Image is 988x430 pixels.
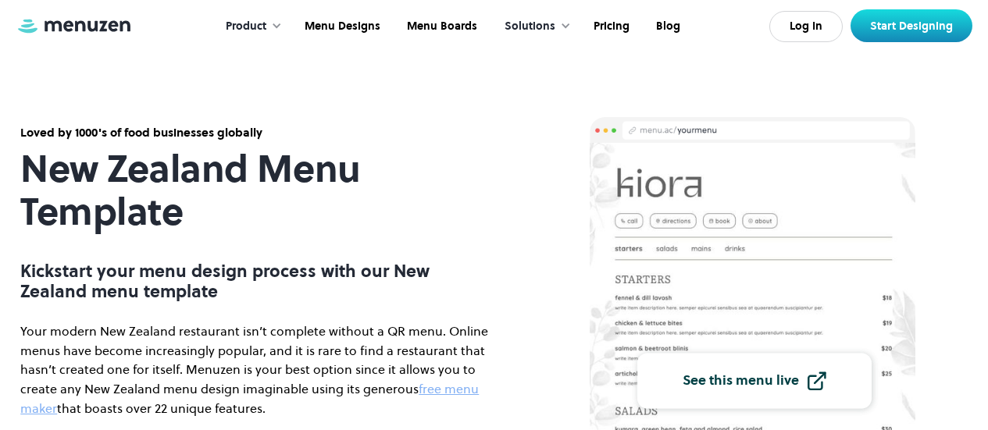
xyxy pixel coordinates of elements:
[683,374,799,388] div: See this menu live
[20,380,479,417] a: free menu maker
[769,11,843,42] a: Log In
[641,2,692,51] a: Blog
[579,2,641,51] a: Pricing
[637,353,872,408] a: See this menu live
[851,9,972,42] a: Start Designing
[392,2,489,51] a: Menu Boards
[489,2,579,51] div: Solutions
[20,261,489,302] p: Kickstart your menu design process with our New Zealand menu template
[210,2,290,51] div: Product
[505,18,555,35] div: Solutions
[20,124,489,141] div: Loved by 1000's of food businesses globally
[20,147,489,233] h1: New Zealand Menu Template
[226,18,266,35] div: Product
[20,322,489,418] p: Your modern New Zealand restaurant isn’t complete without a QR menu. Online menus have become inc...
[290,2,392,51] a: Menu Designs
